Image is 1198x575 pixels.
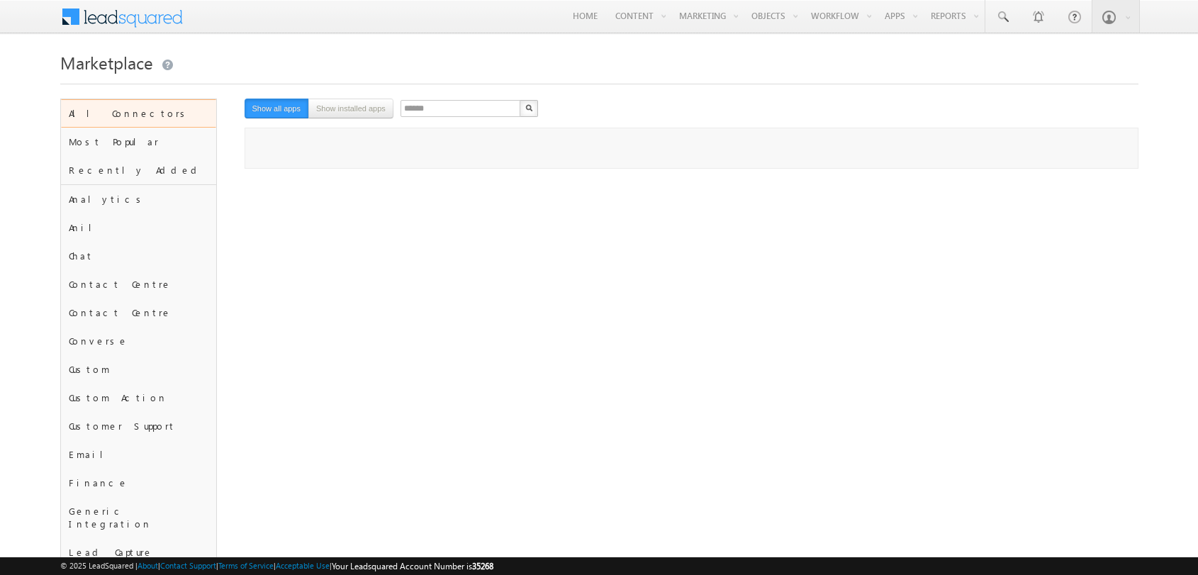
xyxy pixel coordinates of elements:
[61,497,216,538] div: Generic Integration
[61,355,216,384] div: Custom
[61,99,216,128] div: All Connectors
[61,128,216,156] div: Most Popular
[138,561,158,570] a: About
[332,561,493,571] span: Your Leadsquared Account Number is
[61,327,216,355] div: Converse
[276,561,330,570] a: Acceptable Use
[61,298,216,327] div: Contact Centre
[61,185,216,213] div: Analytics
[160,561,216,570] a: Contact Support
[61,242,216,270] div: Chat
[61,538,216,566] div: Lead Capture
[60,51,153,74] span: Marketplace
[308,99,393,118] button: Show installed apps
[61,440,216,469] div: Email
[61,270,216,298] div: Contact Centre
[61,156,216,184] div: Recently Added
[61,213,216,242] div: Anil
[61,384,216,412] div: Custom Action
[60,559,493,573] span: © 2025 LeadSquared | | | | |
[61,469,216,497] div: Finance
[525,104,532,111] img: Search
[61,412,216,440] div: Customer Support
[245,99,309,118] button: Show all apps
[218,561,274,570] a: Terms of Service
[472,561,493,571] span: 35268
